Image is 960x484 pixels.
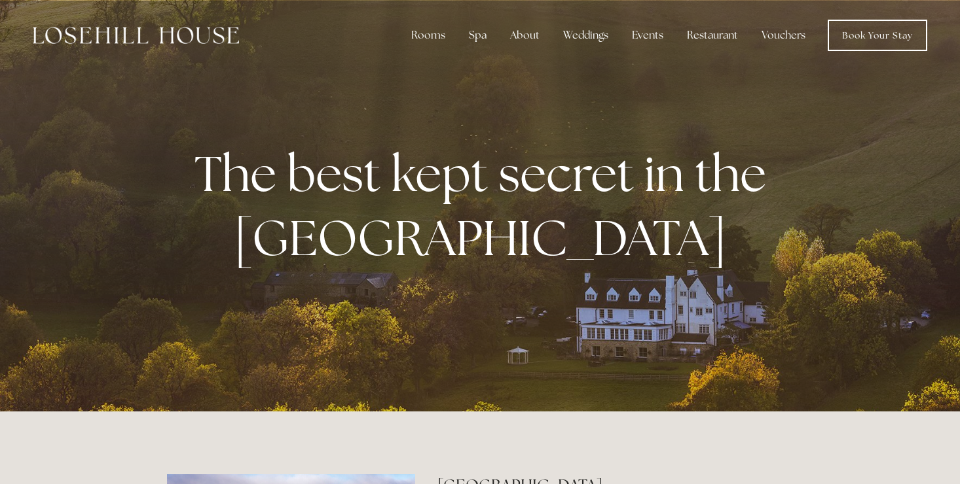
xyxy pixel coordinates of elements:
[194,141,777,269] strong: The best kept secret in the [GEOGRAPHIC_DATA]
[553,22,619,48] div: Weddings
[401,22,456,48] div: Rooms
[458,22,497,48] div: Spa
[828,20,927,51] a: Book Your Stay
[33,27,239,44] img: Losehill House
[500,22,550,48] div: About
[751,22,816,48] a: Vouchers
[676,22,748,48] div: Restaurant
[621,22,674,48] div: Events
